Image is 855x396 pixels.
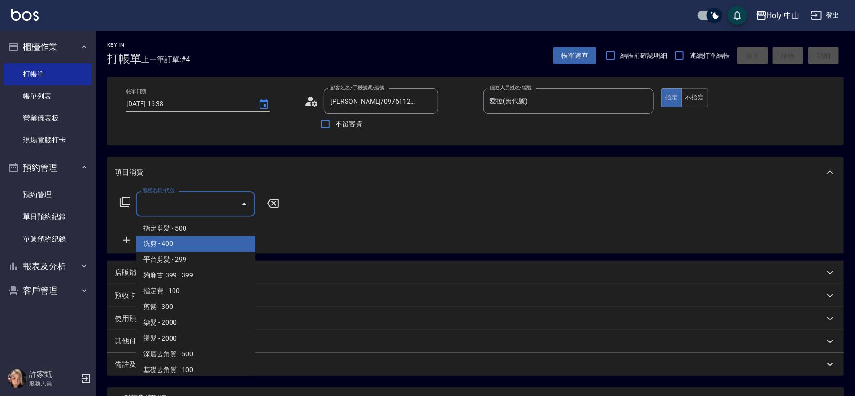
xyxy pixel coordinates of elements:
[136,284,255,299] span: 指定費 - 100
[4,34,92,59] button: 櫃檯作業
[553,47,596,65] button: 帳單速查
[330,84,385,91] label: 顧客姓名/手機號碼/編號
[136,363,255,378] span: 基礎去角質 - 100
[136,268,255,284] span: 夠麻吉-399 - 399
[107,307,844,330] div: 使用預收卡
[11,9,39,21] img: Logo
[136,315,255,331] span: 染髮 - 2000
[621,51,668,61] span: 結帳前確認明細
[661,88,682,107] button: 指定
[107,52,141,66] h3: 打帳單
[336,119,362,129] span: 不留客資
[4,184,92,206] a: 預約管理
[107,42,141,48] h2: Key In
[29,379,78,388] p: 服務人員
[237,197,252,212] button: Close
[126,88,146,95] label: 帳單日期
[107,284,844,307] div: 預收卡販賣
[29,370,78,379] h5: 許家甄
[752,6,803,25] button: Holy 中山
[4,107,92,129] a: 營業儀表板
[136,252,255,268] span: 平台剪髮 - 299
[4,228,92,250] a: 單週預約紀錄
[252,93,275,116] button: Choose date, selected date is 2025-09-07
[136,236,255,252] span: 洗剪 - 400
[728,6,747,25] button: save
[136,347,255,363] span: 深層去角質 - 500
[107,353,844,376] div: 備註及來源
[136,220,255,236] span: 指定剪髮 - 500
[115,314,151,324] p: 使用預收卡
[115,268,143,278] p: 店販銷售
[115,167,143,177] p: 項目消費
[4,206,92,228] a: 單日預約紀錄
[490,84,532,91] label: 服務人員姓名/編號
[141,54,191,66] span: 上一筆訂單:#4
[682,88,708,107] button: 不指定
[142,187,174,194] label: 服務名稱/代號
[107,261,844,284] div: 店販銷售
[4,254,92,279] button: 報表及分析
[4,85,92,107] a: 帳單列表
[4,278,92,303] button: 客戶管理
[4,63,92,85] a: 打帳單
[115,291,151,301] p: 預收卡販賣
[107,330,844,353] div: 其他付款方式入金可用餘額: 0
[8,369,27,388] img: Person
[115,360,151,370] p: 備註及來源
[107,157,844,187] div: 項目消費
[807,7,844,24] button: 登出
[767,10,800,22] div: Holy 中山
[4,129,92,151] a: 現場電腦打卡
[4,155,92,180] button: 預約管理
[136,299,255,315] span: 剪髮 - 300
[115,336,203,347] p: 其他付款方式
[126,96,249,112] input: YYYY/MM/DD hh:mm
[690,51,730,61] span: 連續打單結帳
[136,331,255,347] span: 燙髮 - 2000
